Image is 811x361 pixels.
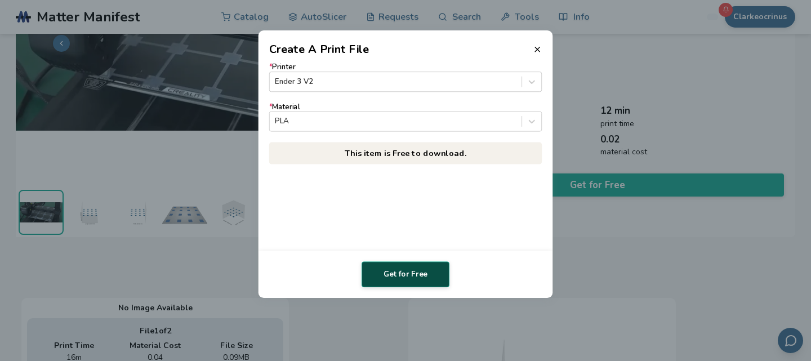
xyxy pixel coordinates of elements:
h2: Create A Print File [269,41,369,57]
p: This item is Free to download. [269,142,542,164]
button: Get for Free [362,261,449,287]
label: Printer [269,63,542,92]
input: *PrinterEnder 3 V2 [275,77,277,86]
label: Material [269,102,542,131]
input: *MaterialPLA [275,117,277,126]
